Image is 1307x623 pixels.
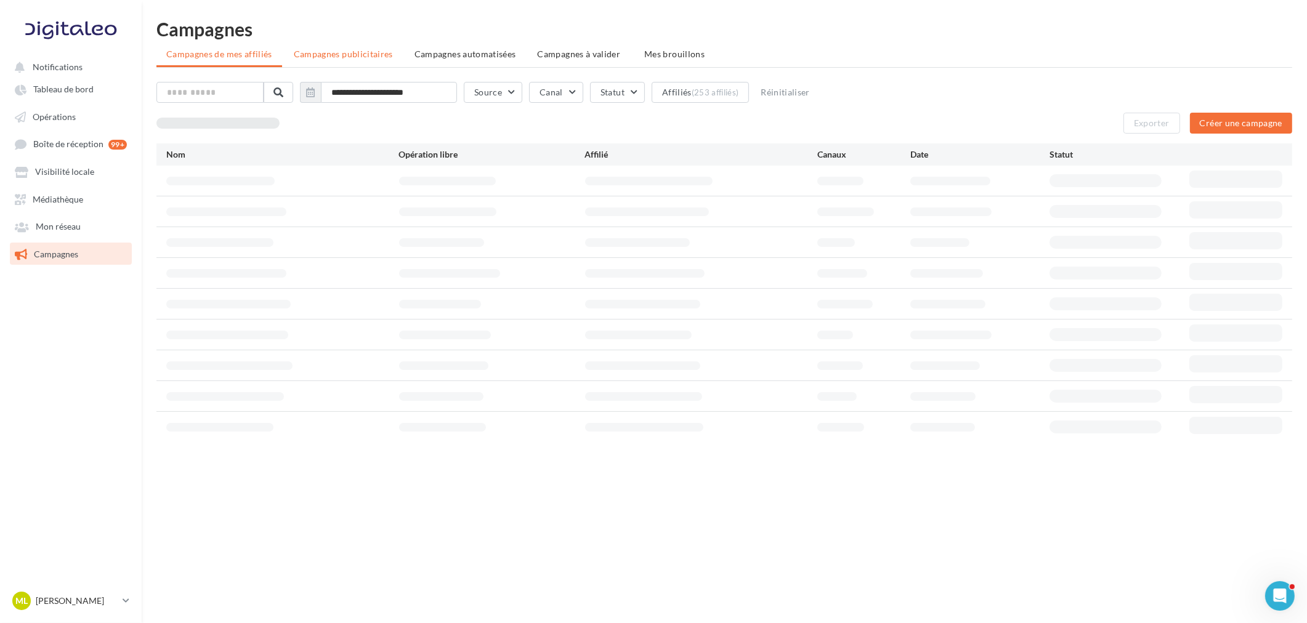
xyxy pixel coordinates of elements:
[33,84,94,95] span: Tableau de bord
[108,140,127,150] div: 99+
[294,49,393,59] span: Campagnes publicitaires
[7,188,134,210] a: Médiathèque
[7,78,134,100] a: Tableau de bord
[33,111,76,122] span: Opérations
[156,20,1292,38] h1: Campagnes
[464,82,522,103] button: Source
[15,595,28,607] span: ML
[7,132,134,155] a: Boîte de réception 99+
[585,148,818,161] div: Affilié
[7,160,134,182] a: Visibilité locale
[817,148,910,161] div: Canaux
[1050,148,1189,161] div: Statut
[7,243,134,265] a: Campagnes
[34,249,78,259] span: Campagnes
[36,595,118,607] p: [PERSON_NAME]
[7,105,134,127] a: Opérations
[590,82,645,103] button: Statut
[644,49,705,59] span: Mes brouillons
[33,139,103,150] span: Boîte de réception
[36,222,81,232] span: Mon réseau
[166,148,399,161] div: Nom
[1123,113,1180,134] button: Exporter
[399,148,585,161] div: Opération libre
[33,194,83,204] span: Médiathèque
[756,85,815,100] button: Réinitialiser
[1190,113,1292,134] button: Créer une campagne
[35,167,94,177] span: Visibilité locale
[7,215,134,237] a: Mon réseau
[415,49,516,59] span: Campagnes automatisées
[910,148,1050,161] div: Date
[10,589,132,613] a: ML [PERSON_NAME]
[652,82,749,103] button: Affiliés(253 affiliés)
[692,87,739,97] div: (253 affiliés)
[1265,581,1295,611] iframe: Intercom live chat
[33,62,83,72] span: Notifications
[538,48,621,60] span: Campagnes à valider
[529,82,583,103] button: Canal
